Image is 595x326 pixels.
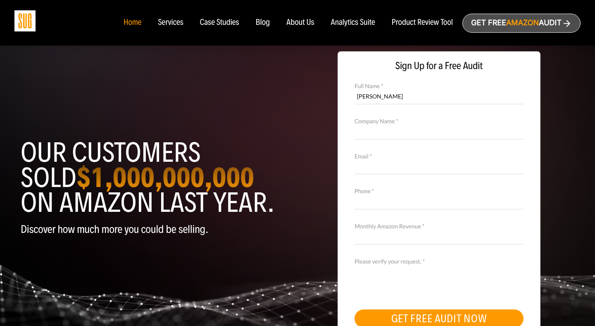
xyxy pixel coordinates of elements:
p: Discover how much more you could be selling. [21,223,291,235]
a: Get freeAmazonAudit [462,14,581,33]
a: Product Review Tool [392,18,453,27]
input: Email * [355,160,524,174]
a: About Us [286,18,314,27]
span: Sign Up for a Free Audit [346,60,532,72]
label: Email * [355,152,524,161]
h1: Our customers sold on Amazon last year. [21,140,291,215]
span: Amazon [506,19,539,27]
input: Full Name * [355,89,524,104]
input: Contact Number * [355,195,524,209]
label: Please verify your request. * [355,257,524,266]
label: Company Name * [355,117,524,126]
a: Blog [256,18,270,27]
input: Company Name * [355,125,524,139]
label: Monthly Amazon Revenue * [355,222,524,231]
strong: $1,000,000,000 [76,161,254,194]
a: Home [124,18,141,27]
iframe: reCAPTCHA [355,265,480,297]
img: Sug [14,10,36,31]
a: Case Studies [200,18,239,27]
label: Full Name * [355,81,524,91]
label: Phone * [355,187,524,196]
input: Monthly Amazon Revenue * [355,230,524,244]
a: Analytics Suite [331,18,375,27]
a: Services [158,18,183,27]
